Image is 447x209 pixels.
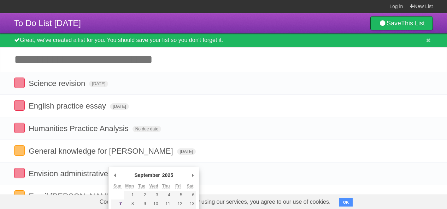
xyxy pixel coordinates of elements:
[149,184,158,189] abbr: Wednesday
[184,199,196,208] button: 13
[14,145,25,156] label: Done
[162,184,170,189] abbr: Thursday
[136,191,148,199] button: 2
[29,192,116,201] span: Email [PERSON_NAME]
[138,184,145,189] abbr: Tuesday
[14,168,25,178] label: Done
[148,199,160,208] button: 10
[161,170,174,180] div: 2025
[124,191,136,199] button: 1
[133,126,161,132] span: No due date
[172,191,184,199] button: 5
[187,184,194,189] abbr: Saturday
[136,199,148,208] button: 9
[148,191,160,199] button: 3
[172,199,184,208] button: 12
[124,199,136,208] button: 8
[14,18,81,28] span: To Do List [DATE]
[29,124,130,133] span: Humanities Practice Analysis
[189,170,196,180] button: Next Month
[113,184,122,189] abbr: Sunday
[175,184,181,189] abbr: Friday
[14,123,25,133] label: Done
[111,199,123,208] button: 7
[29,102,108,110] span: English practice essay
[184,191,196,199] button: 6
[125,184,134,189] abbr: Monday
[14,100,25,111] label: Done
[133,170,161,180] div: September
[401,20,425,27] b: This List
[29,169,172,178] span: Envision administrative things and videos
[339,198,353,207] button: OK
[29,79,87,88] span: Science revision
[110,103,129,110] span: [DATE]
[177,148,196,155] span: [DATE]
[370,16,433,30] a: SaveThis List
[14,190,25,201] label: Done
[160,199,172,208] button: 11
[89,81,108,87] span: [DATE]
[29,147,175,155] span: General knowledge for [PERSON_NAME]
[14,78,25,88] label: Done
[160,191,172,199] button: 4
[111,170,118,180] button: Previous Month
[93,195,338,209] span: Cookies help us deliver our services. By using our services, you agree to our use of cookies.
